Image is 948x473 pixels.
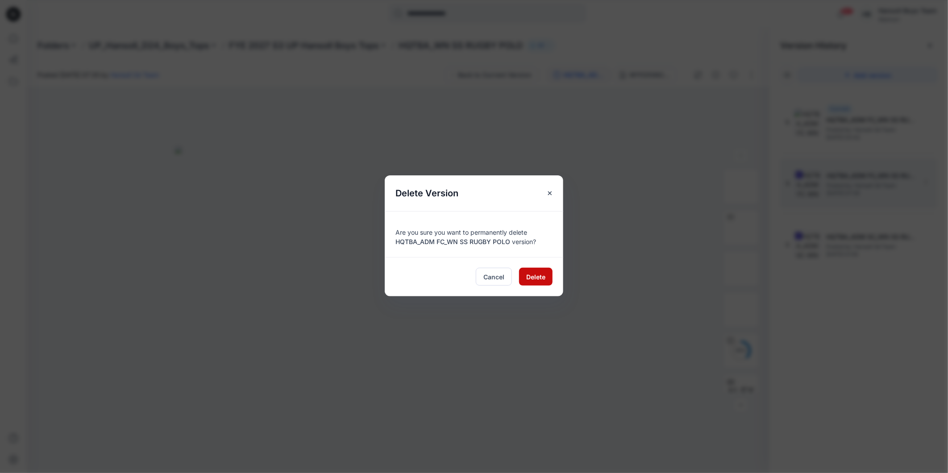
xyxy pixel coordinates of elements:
[483,272,504,282] span: Cancel
[519,268,553,286] button: Delete
[476,268,512,286] button: Cancel
[526,272,545,282] span: Delete
[385,175,469,211] h5: Delete Version
[395,238,510,245] span: HQTBA_ADM FC_WN SS RUGBY POLO
[395,222,553,246] div: Are you sure you want to permanently delete version?
[542,185,558,201] button: Close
